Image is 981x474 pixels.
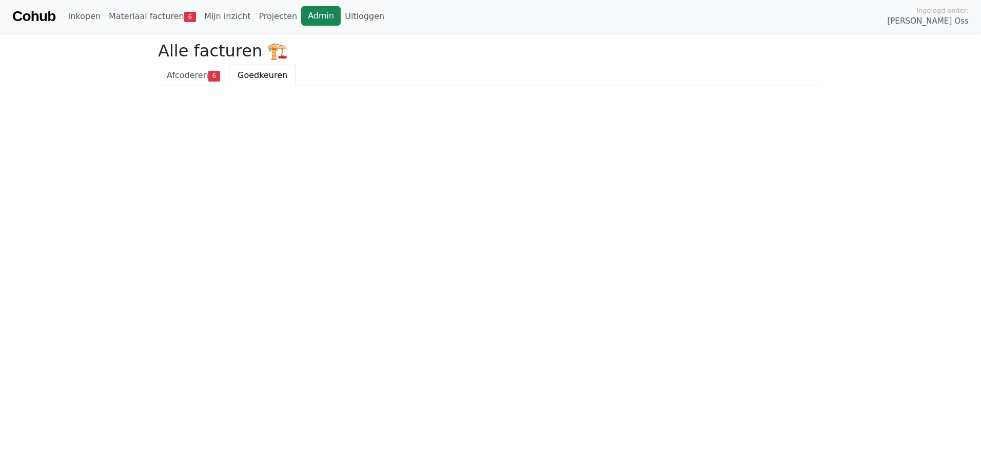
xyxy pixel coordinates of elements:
[916,6,969,15] span: Ingelogd onder:
[105,6,200,27] a: Materiaal facturen6
[887,15,969,27] span: [PERSON_NAME] Oss
[64,6,104,27] a: Inkopen
[200,6,255,27] a: Mijn inzicht
[208,71,220,81] span: 6
[167,70,208,80] span: Afcoderen
[184,12,196,22] span: 6
[229,65,296,86] a: Goedkeuren
[341,6,388,27] a: Uitloggen
[158,65,229,86] a: Afcoderen6
[254,6,301,27] a: Projecten
[12,4,55,29] a: Cohub
[158,41,823,61] h2: Alle facturen 🏗️
[301,6,341,26] a: Admin
[238,70,287,80] span: Goedkeuren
